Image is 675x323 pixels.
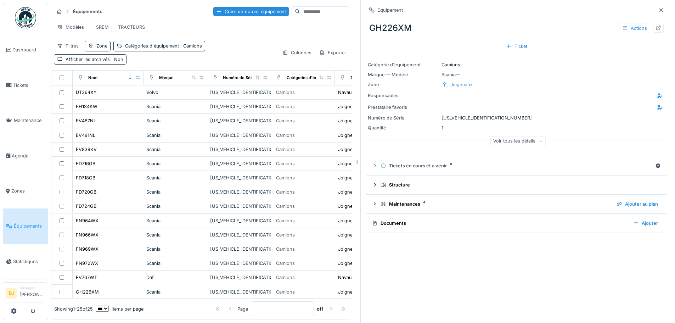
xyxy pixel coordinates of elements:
[338,217,360,224] div: Joigneaux
[146,189,204,195] div: Scania
[110,57,123,62] span: : Non
[210,274,268,281] div: [US_VEHICLE_IDENTIFICATION_NUMBER]
[338,89,354,96] div: Navaux
[54,305,93,312] div: Showing 1 - 25 of 25
[237,305,248,312] div: Page
[6,288,17,299] li: BJ
[368,61,439,68] div: Catégorie d'équipement
[210,217,268,224] div: [US_VEHICLE_IDENTIFICATION_NUMBER]
[76,89,97,96] div: DT364XY
[338,260,360,267] div: Joigneaux
[276,89,295,96] div: Camions
[338,160,360,167] div: Joigneaux
[350,75,360,81] div: Zone
[338,289,360,295] div: Joigneaux
[3,138,48,173] a: Agenda
[381,182,658,188] div: Structure
[450,81,473,88] div: Joigneaux
[276,103,295,110] div: Camions
[279,48,315,58] div: Colonnes
[146,203,204,210] div: Scania
[14,117,45,124] span: Maintenance
[368,124,665,131] div: 1
[213,7,289,16] div: Créer un nouvel équipement
[96,43,107,49] div: Zone
[490,136,546,146] div: Voir tous les détails
[76,217,99,224] div: FN964WX
[146,289,204,295] div: Scania
[118,24,145,30] div: TRACTEURS
[14,223,45,229] span: Équipements
[368,71,665,78] div: Scania —
[19,285,45,301] li: [PERSON_NAME]
[369,159,664,172] summary: Tickets en cours et à venir4
[614,199,661,209] div: Ajouter au plan
[13,258,45,265] span: Statistiques
[76,174,95,181] div: FD718GB
[368,104,424,111] div: Prestataire favoris
[96,24,109,30] div: SREM
[338,146,360,153] div: Joigneaux
[338,189,360,195] div: Joigneaux
[54,22,87,32] div: Modèles
[368,115,665,121] div: [US_VEHICLE_IDENTIFICATION_NUMBER]
[76,103,97,110] div: EH134KW
[276,203,295,210] div: Camions
[369,217,664,230] summary: DocumentsAjouter
[210,174,268,181] div: [US_VEHICLE_IDENTIFICATION_NUMBER]
[76,189,96,195] div: FD720GB
[276,246,295,252] div: Camions
[66,56,123,63] div: Afficher les archivés
[76,160,95,167] div: FD716GB
[210,289,268,295] div: [US_VEHICLE_IDENTIFICATION_NUMBER]
[146,103,204,110] div: Scania
[372,220,628,227] div: Documents
[338,174,360,181] div: Joigneaux
[125,43,202,49] div: Catégories d'équipement
[210,203,268,210] div: [US_VEHICLE_IDENTIFICATION_NUMBER]
[276,146,295,153] div: Camions
[619,23,650,33] div: Actions
[369,178,664,191] summary: Structure
[70,8,105,15] strong: Équipements
[338,274,354,281] div: Navaux
[276,189,295,195] div: Camions
[210,146,268,153] div: [US_VEHICLE_IDENTIFICATION_NUMBER]
[276,274,295,281] div: Camions
[276,260,295,267] div: Camions
[338,232,360,238] div: Joigneaux
[88,75,97,81] div: Nom
[381,162,652,169] div: Tickets en cours et à venir
[210,232,268,238] div: [US_VEHICLE_IDENTIFICATION_NUMBER]
[369,197,664,211] summary: Maintenances4Ajouter au plan
[368,71,439,78] div: Marque — Modèle
[276,289,295,295] div: Camions
[146,174,204,181] div: Scania
[146,117,204,124] div: Scania
[3,103,48,138] a: Maintenance
[76,260,98,267] div: FN972WX
[3,244,48,279] a: Statistiques
[3,173,48,208] a: Zones
[338,103,360,110] div: Joigneaux
[76,274,97,281] div: FV767WT
[276,232,295,238] div: Camions
[3,32,48,67] a: Dashboard
[3,67,48,102] a: Tickets
[146,89,204,96] div: Volvo
[76,246,99,252] div: FN969WX
[210,132,268,139] div: [US_VEHICLE_IDENTIFICATION_NUMBER]
[76,232,99,238] div: FN966WX
[6,285,45,302] a: BJ Manager[PERSON_NAME]
[377,7,403,13] div: Équipement
[146,232,204,238] div: Scania
[338,132,360,139] div: Joigneaux
[317,305,324,312] strong: of 1
[223,75,255,81] div: Numéro de Série
[146,160,204,167] div: Scania
[210,246,268,252] div: [US_VEHICLE_IDENTIFICATION_NUMBER]
[76,146,97,153] div: EV839KV
[146,274,204,281] div: Daf
[146,260,204,267] div: Scania
[146,246,204,252] div: Scania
